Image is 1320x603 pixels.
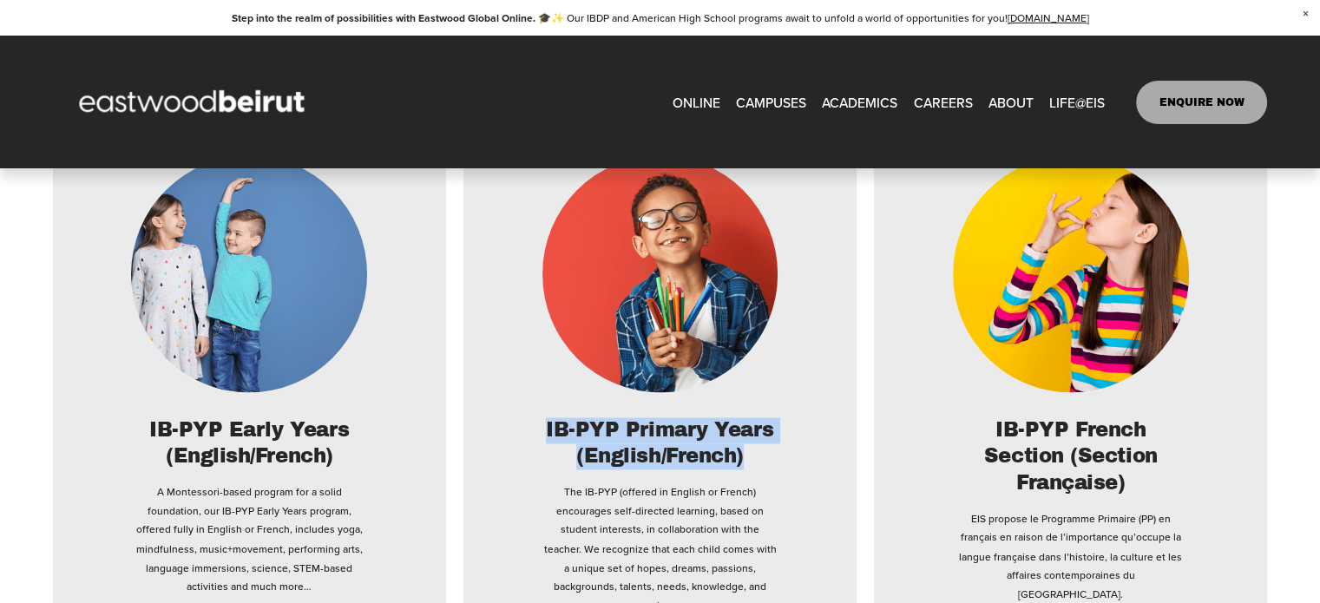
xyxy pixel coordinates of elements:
h2: IB-PYP Early Years (English/French) [131,417,367,470]
span: ABOUT [988,90,1034,115]
a: folder dropdown [822,88,897,115]
a: [DOMAIN_NAME] [1008,10,1089,25]
img: EastwoodIS Global Site [53,58,336,147]
span: ACADEMICS [822,90,897,115]
a: folder dropdown [736,88,806,115]
span: CAMPUSES [736,90,806,115]
img: Best IB French Program in Lebanon [953,155,1189,392]
a: ONLINE [673,88,720,115]
h2: IB-PYP French Section (Section Française) [953,417,1189,496]
a: ENQUIRE NOW [1136,81,1267,124]
img: Leading IB Primary Years Lebanon [542,155,778,392]
h2: IB-PYP Primary Years (English/French) [542,417,778,470]
img: Leading IB Program Lebanon [131,155,367,392]
p: EIS propose le Programme Primaire (PP) en français en raison de l’importance qu’occupe la langue ... [953,509,1189,603]
a: folder dropdown [988,88,1034,115]
p: A Montessori-based program for a solid foundation, our IB-PYP Early Years program, offered fully ... [131,482,367,595]
span: LIFE@EIS [1049,90,1105,115]
a: folder dropdown [1049,88,1105,115]
a: CAREERS [913,88,972,115]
